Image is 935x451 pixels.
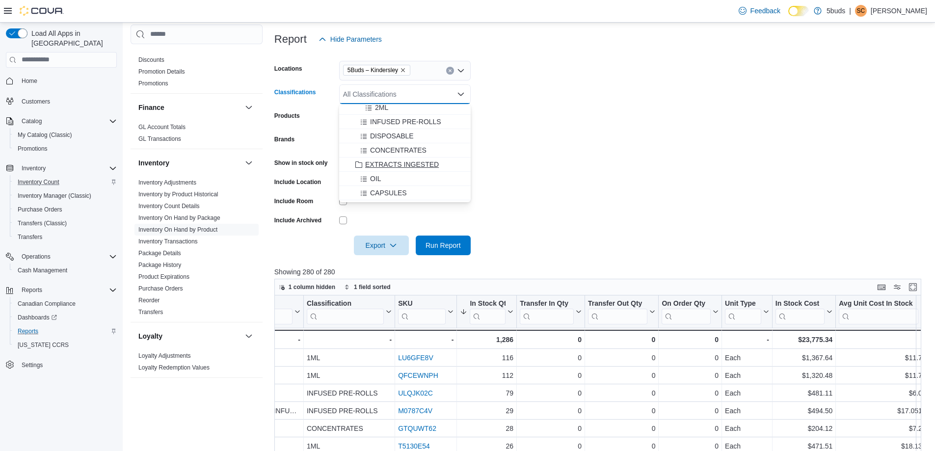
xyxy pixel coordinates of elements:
[14,129,76,141] a: My Catalog (Classic)
[839,370,926,381] div: $11.79
[662,334,719,345] div: 0
[375,103,388,112] span: 2ML
[14,129,117,141] span: My Catalog (Classic)
[18,206,62,213] span: Purchase Orders
[18,341,69,349] span: [US_STATE] CCRS
[307,352,392,364] div: 1ML
[138,124,186,131] a: GL Account Totals
[14,204,117,215] span: Purchase Orders
[307,299,384,324] div: Classification
[14,265,71,276] a: Cash Management
[138,135,181,143] span: GL Transactions
[839,405,926,417] div: $17.0517
[725,299,761,309] div: Unit Type
[14,204,66,215] a: Purchase Orders
[460,299,513,324] button: In Stock Qty
[274,267,928,277] p: Showing 280 of 280
[339,172,471,186] button: OIL
[725,405,769,417] div: Each
[370,131,414,141] span: DISPOSABLE
[520,370,582,381] div: 0
[398,442,430,450] a: T5130E54
[788,6,809,16] input: Dark Mode
[339,143,471,158] button: CONCENTRATES
[274,135,294,143] label: Brands
[138,296,160,304] span: Reorder
[18,359,117,371] span: Settings
[662,387,719,399] div: 0
[339,115,471,129] button: INFUSED PRE-ROLLS
[138,309,163,316] a: Transfers
[370,117,441,127] span: INFUSED PRE-ROLLS
[400,67,406,73] button: Remove 5Buds – Kindersley from selection in this group
[138,103,241,112] button: Finance
[138,352,191,360] span: Loyalty Adjustments
[398,389,433,397] a: ULQJK02C
[243,34,255,46] button: Discounts & Promotions
[274,178,321,186] label: Include Location
[839,387,926,399] div: $6.09
[2,358,121,372] button: Settings
[110,423,300,434] div: BUSTED NUGZ DOPE DUST KIEF 2G
[307,405,392,417] div: INFUSED PRE-ROLLS
[315,29,386,49] button: Hide Parameters
[907,281,919,293] button: Enter fullscreen
[307,334,392,345] div: -
[14,217,117,229] span: Transfers (Classic)
[339,186,471,200] button: CAPSULES
[18,115,46,127] button: Catalog
[398,334,454,345] div: -
[14,325,117,337] span: Reports
[775,352,832,364] div: $1,367.64
[14,143,117,155] span: Promotions
[138,158,169,168] h3: Inventory
[588,334,655,345] div: 0
[10,324,121,338] button: Reports
[138,285,183,292] a: Purchase Orders
[339,129,471,143] button: DISPOSABLE
[18,251,54,263] button: Operations
[138,214,220,222] span: Inventory On Hand by Package
[2,250,121,264] button: Operations
[10,264,121,277] button: Cash Management
[520,352,582,364] div: 0
[138,68,185,75] a: Promotion Details
[460,370,513,381] div: 112
[10,230,121,244] button: Transfers
[138,285,183,292] span: Purchase Orders
[725,334,769,345] div: -
[446,67,454,75] button: Clear input
[354,236,409,255] button: Export
[138,226,217,234] span: Inventory On Hand by Product
[131,121,263,149] div: Finance
[10,203,121,216] button: Purchase Orders
[839,299,918,309] div: Avg Unit Cost In Stock
[10,142,121,156] button: Promotions
[18,327,38,335] span: Reports
[18,95,117,107] span: Customers
[14,312,61,323] a: Dashboards
[370,145,427,155] span: CONCENTRATES
[460,387,513,399] div: 79
[18,219,67,227] span: Transfers (Classic)
[662,352,719,364] div: 0
[307,423,392,434] div: CONCENTRATES
[588,299,647,324] div: Transfer Out Qty
[775,423,832,434] div: $204.12
[398,424,436,432] a: GTQUWT62
[243,102,255,113] button: Finance
[138,238,198,245] span: Inventory Transactions
[339,158,471,172] button: EXTRACTS INGESTED
[398,354,433,362] a: LU6GFE8V
[370,174,381,184] span: OIL
[138,226,217,233] a: Inventory On Hand by Product
[340,281,395,293] button: 1 field sorted
[857,5,865,17] span: SC
[775,299,825,324] div: In Stock Cost
[22,253,51,261] span: Operations
[18,131,72,139] span: My Catalog (Classic)
[10,297,121,311] button: Canadian Compliance
[360,236,403,255] span: Export
[14,339,73,351] a: [US_STATE] CCRS
[14,298,117,310] span: Canadian Compliance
